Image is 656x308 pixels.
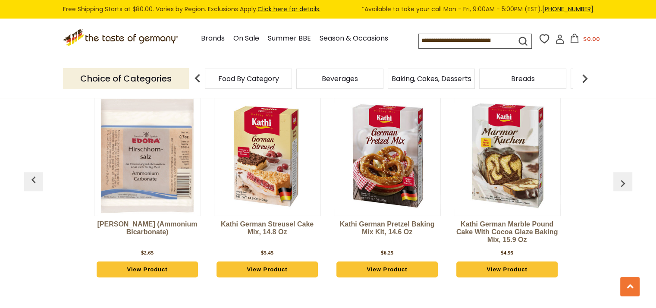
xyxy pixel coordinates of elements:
[214,220,321,246] a: Kathi German Streusel Cake Mix, 14.8 oz
[214,103,320,209] img: Kathi German Streusel Cake Mix, 14.8 oz
[98,96,196,216] img: Edora Hirschhornsalz (Ammonium Bicarbonate)
[501,248,513,257] div: $4.95
[454,103,560,209] img: Kathi German Marble Pound Cake with Cocoa Glaze Baking Mix, 15.9 oz
[201,33,225,44] a: Brands
[454,220,561,246] a: Kathi German Marble Pound Cake with Cocoa Glaze Baking Mix, 15.9 oz
[334,103,440,209] img: Kathi German Pretzel Baking Mix Kit, 14.6 oz
[189,70,206,87] img: previous arrow
[27,173,41,187] img: previous arrow
[456,261,558,278] a: View Product
[218,75,279,82] a: Food By Category
[583,35,600,43] span: $0.00
[542,5,593,13] a: [PHONE_NUMBER]
[392,75,471,82] a: Baking, Cakes, Desserts
[511,75,535,82] a: Breads
[616,176,630,190] img: previous arrow
[63,4,593,14] div: Free Shipping Starts at $80.00. Varies by Region. Exclusions Apply.
[381,248,393,257] div: $6.25
[257,5,320,13] a: Click here for details.
[361,4,593,14] span: *Available to take your call Mon - Fri, 9:00AM - 5:00PM (EST).
[261,248,273,257] div: $5.45
[94,220,201,246] a: [PERSON_NAME] (Ammonium Bicarbonate)
[63,68,189,89] p: Choice of Categories
[576,70,593,87] img: next arrow
[97,261,198,278] a: View Product
[217,261,318,278] a: View Product
[320,33,388,44] a: Season & Occasions
[141,248,154,257] div: $2.65
[566,34,603,47] button: $0.00
[322,75,358,82] a: Beverages
[268,33,311,44] a: Summer BBE
[336,261,438,278] a: View Product
[233,33,259,44] a: On Sale
[334,220,441,246] a: Kathi German Pretzel Baking Mix Kit, 14.6 oz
